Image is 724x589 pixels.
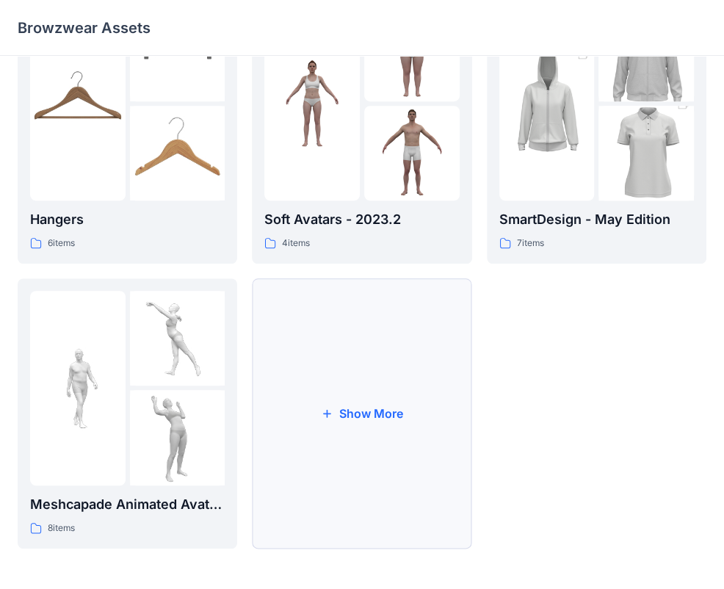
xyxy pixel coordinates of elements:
[130,106,225,201] img: folder 3
[130,390,225,485] img: folder 3
[30,56,126,151] img: folder 1
[364,106,460,201] img: folder 3
[30,341,126,436] img: folder 1
[18,18,151,38] p: Browzwear Assets
[264,209,459,230] p: Soft Avatars - 2023.2
[30,494,225,515] p: Meshcapade Animated Avatars
[48,521,75,536] p: 8 items
[252,278,471,549] button: Show More
[517,236,544,251] p: 7 items
[130,291,225,386] img: folder 2
[598,82,694,224] img: folder 3
[282,236,310,251] p: 4 items
[499,209,694,230] p: SmartDesign - May Edition
[499,32,595,174] img: folder 1
[18,278,237,549] a: folder 1folder 2folder 3Meshcapade Animated Avatars8items
[48,236,75,251] p: 6 items
[264,56,360,151] img: folder 1
[30,209,225,230] p: Hangers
